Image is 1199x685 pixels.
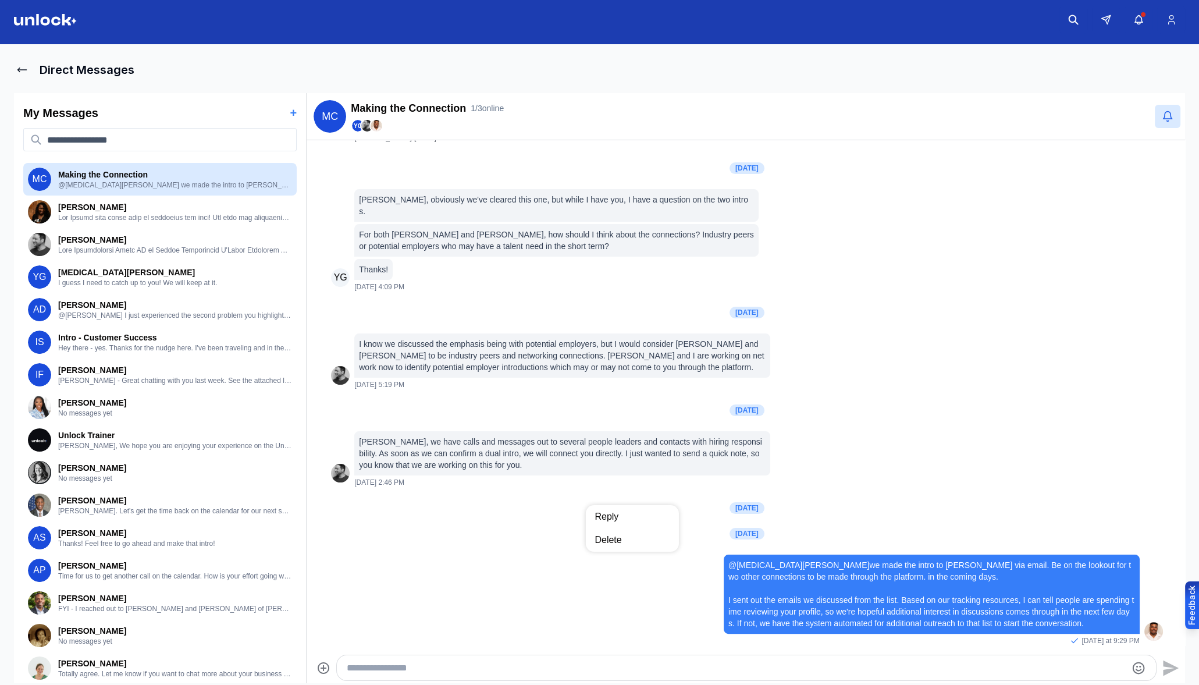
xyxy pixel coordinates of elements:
[585,505,678,552] div: Message Options
[14,14,77,26] img: Logo
[290,105,297,121] button: +
[58,539,292,548] p: Thanks! Feel free to go ahead and make that intro!
[28,428,51,452] img: User avatar
[28,526,51,549] span: AS
[352,120,364,132] span: YG
[58,267,292,278] p: [MEDICAL_DATA][PERSON_NAME]
[1185,581,1199,629] button: Provide feedback
[58,592,292,604] p: [PERSON_NAME]
[58,169,292,180] p: Making the Connection
[28,363,51,386] span: IF
[58,343,292,353] p: Hey there - yes. Thanks for the nudge here. I've been traveling and in the throes of buying a hom...
[58,637,292,646] p: No messages yet
[58,474,292,483] p: No messages yet
[58,397,292,409] p: [PERSON_NAME]
[28,624,51,647] img: User avatar
[28,461,51,484] img: User avatar
[28,298,51,321] span: AD
[361,120,373,132] img: Demetrios Chirgott
[585,528,678,552] button: Delete
[40,62,134,78] h1: Direct Messages
[471,102,504,114] span: 1 / 3 online
[28,331,51,354] span: IS
[58,560,292,572] p: [PERSON_NAME]
[58,441,292,450] p: [PERSON_NAME], We hope you are enjoying your experience on the Unlock platform and wanted to brin...
[28,656,51,680] img: User avatar
[58,430,292,441] p: Unlock Trainer
[58,658,292,669] p: [PERSON_NAME]
[585,505,678,528] button: Reply
[28,591,51,615] img: User avatar
[58,572,292,581] p: Time for us to get another call on the calendar. How is your effort going with building the network?
[28,265,51,289] span: YG
[58,462,292,474] p: [PERSON_NAME]
[314,100,346,133] span: MC
[58,409,292,418] p: No messages yet
[58,311,292,320] p: @[PERSON_NAME] I just experienced the second problem you highlighted firsthand. I get a ton of no...
[28,396,51,419] img: User avatar
[28,233,51,256] img: User avatar
[58,506,292,516] p: [PERSON_NAME]. Let's get the time back on the calendar for our next session. I'm curious of how t...
[58,299,292,311] p: [PERSON_NAME]
[58,332,292,343] p: Intro - Customer Success
[58,234,292,246] p: [PERSON_NAME]
[28,168,51,191] span: MC
[351,100,466,116] h2: Making the Connection
[58,364,292,376] p: [PERSON_NAME]
[1157,655,1183,681] button: Send
[1186,585,1198,625] div: Feedback
[58,213,292,222] p: Lor Ipsumd sita conse adip el seddoeius tem inci! Utl etdo mag aliquaenim adm ven qu nostrude ull...
[58,246,292,255] p: Lore Ipsumdolorsi Ametc AD el Seddoe Temporincid U'Labor Etdolorem Aliq Enim Adminim Venia Quisno...
[58,669,292,679] p: Totally agree. Let me know if you want to chat more about your business as well. I might have som...
[58,201,292,213] p: [PERSON_NAME]
[58,527,292,539] p: [PERSON_NAME]
[28,200,51,223] img: User avatar
[347,661,1125,675] textarea: Type your message
[58,278,292,288] p: I guess I need to catch up to you! We will keep at it.
[58,604,292,613] p: FYI - I reached out to [PERSON_NAME] and [PERSON_NAME] of [PERSON_NAME] Management on your behalf...
[23,105,98,121] h2: My Messages
[58,495,292,506] p: [PERSON_NAME]
[28,494,51,517] img: User avatar
[371,120,382,132] img: Jared Cozart
[28,559,51,582] span: AP
[1132,661,1145,675] button: Emoji picker
[58,625,292,637] p: [PERSON_NAME]
[58,180,292,190] p: @[MEDICAL_DATA][PERSON_NAME] we made the intro to [PERSON_NAME] via email. Be on the lookout for ...
[58,376,292,385] p: [PERSON_NAME] - Great chatting with you last week. See the attached links for the recordings you ...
